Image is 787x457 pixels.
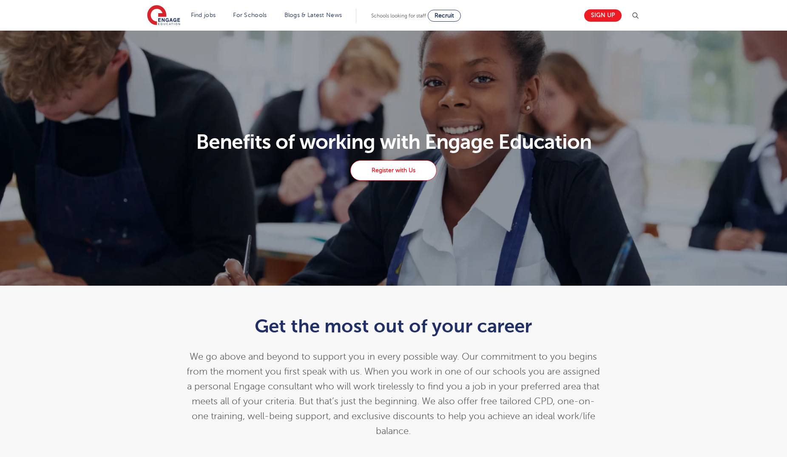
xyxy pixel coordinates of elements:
[191,12,216,18] a: Find jobs
[428,10,461,22] a: Recruit
[284,12,342,18] a: Blogs & Latest News
[147,5,180,26] img: Engage Education
[371,13,426,19] span: Schools looking for staff
[187,352,600,436] span: We go above and beyond to support you in every possible way. Our commitment to you begins from th...
[435,12,454,19] span: Recruit
[142,132,645,152] h1: Benefits of working with Engage Education
[584,9,622,22] a: Sign up
[185,315,602,337] h1: Get the most out of your career
[350,160,436,181] a: Register with Us
[233,12,267,18] a: For Schools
